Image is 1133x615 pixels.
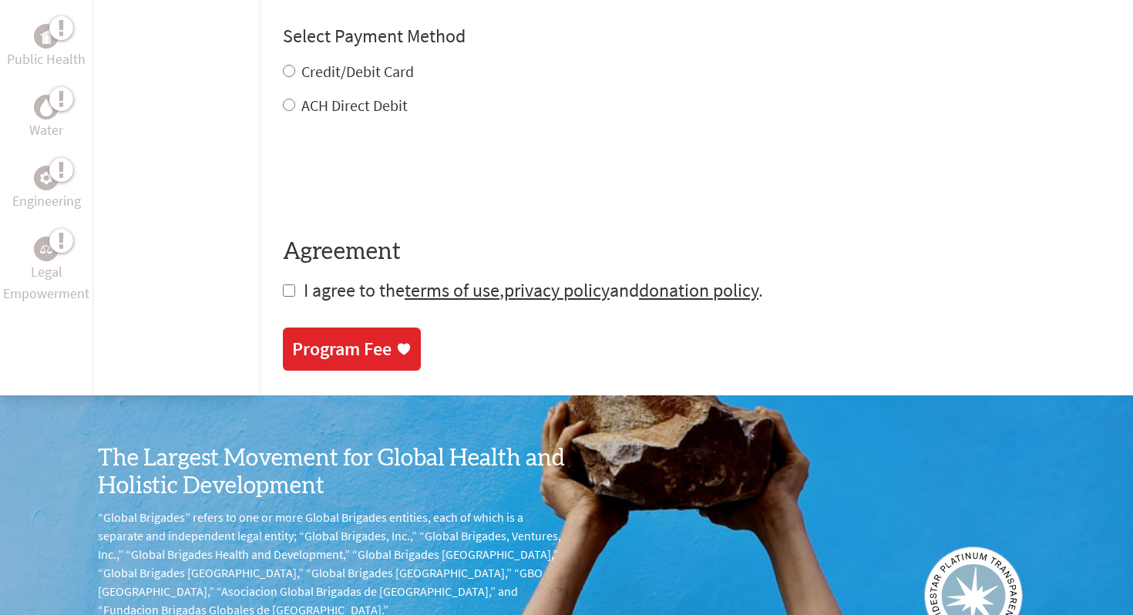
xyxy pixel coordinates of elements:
div: Public Health [34,24,59,49]
a: Legal EmpowermentLegal Empowerment [3,237,89,304]
div: Program Fee [292,337,392,361]
span: I agree to the , and . [304,278,763,302]
a: Public HealthPublic Health [7,24,86,70]
label: ACH Direct Debit [301,96,408,115]
a: privacy policy [504,278,610,302]
img: Legal Empowerment [40,244,52,254]
label: Credit/Debit Card [301,62,414,81]
img: Water [40,98,52,116]
a: Program Fee [283,328,421,371]
a: donation policy [639,278,758,302]
h4: Select Payment Method [283,24,1108,49]
iframe: reCAPTCHA [283,147,517,207]
p: Engineering [12,190,81,212]
div: Engineering [34,166,59,190]
img: Public Health [40,29,52,44]
a: EngineeringEngineering [12,166,81,212]
div: Legal Empowerment [34,237,59,261]
div: Water [34,95,59,119]
p: Public Health [7,49,86,70]
a: WaterWater [29,95,63,141]
p: Legal Empowerment [3,261,89,304]
a: terms of use [405,278,499,302]
h3: The Largest Movement for Global Health and Holistic Development [98,445,566,500]
p: Water [29,119,63,141]
img: Engineering [40,172,52,184]
h4: Agreement [283,238,1108,266]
